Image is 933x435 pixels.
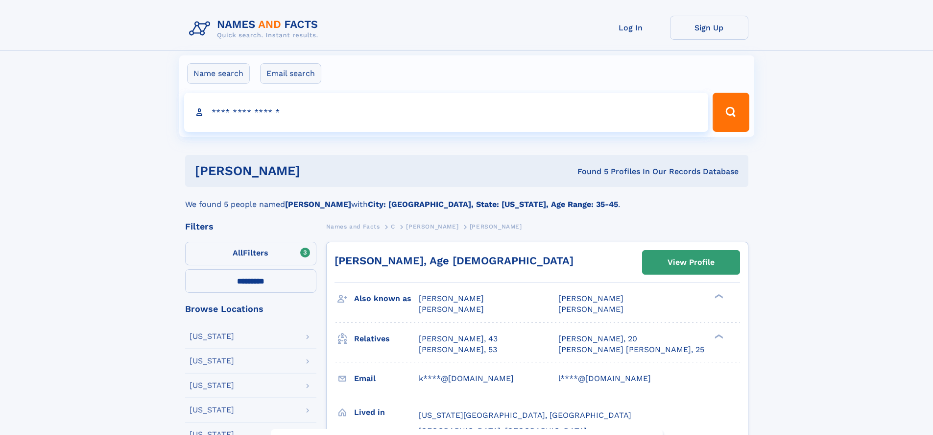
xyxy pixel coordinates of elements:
[185,16,326,42] img: Logo Names and Facts
[354,290,419,307] h3: Also known as
[419,410,631,420] span: [US_STATE][GEOGRAPHIC_DATA], [GEOGRAPHIC_DATA]
[326,220,380,232] a: Names and Facts
[419,294,484,303] span: [PERSON_NAME]
[558,333,637,344] a: [PERSON_NAME], 20
[190,357,234,365] div: [US_STATE]
[406,220,458,232] a: [PERSON_NAME]
[285,200,351,209] b: [PERSON_NAME]
[185,187,748,210] div: We found 5 people named with .
[470,223,522,230] span: [PERSON_NAME]
[391,220,395,232] a: C
[260,63,321,84] label: Email search
[592,16,670,40] a: Log In
[190,333,234,340] div: [US_STATE]
[354,404,419,421] h3: Lived in
[368,200,618,209] b: City: [GEOGRAPHIC_DATA], State: [US_STATE], Age Range: 35-45
[354,370,419,387] h3: Email
[419,305,484,314] span: [PERSON_NAME]
[558,305,623,314] span: [PERSON_NAME]
[558,344,704,355] a: [PERSON_NAME] [PERSON_NAME], 25
[190,406,234,414] div: [US_STATE]
[195,165,439,177] h1: [PERSON_NAME]
[185,242,316,265] label: Filters
[184,93,709,132] input: search input
[419,344,497,355] a: [PERSON_NAME], 53
[406,223,458,230] span: [PERSON_NAME]
[712,293,724,300] div: ❯
[670,16,748,40] a: Sign Up
[668,251,715,274] div: View Profile
[185,305,316,313] div: Browse Locations
[712,333,724,339] div: ❯
[713,93,749,132] button: Search Button
[354,331,419,347] h3: Relatives
[419,333,498,344] a: [PERSON_NAME], 43
[233,248,243,257] span: All
[187,63,250,84] label: Name search
[439,166,739,177] div: Found 5 Profiles In Our Records Database
[190,382,234,389] div: [US_STATE]
[391,223,395,230] span: C
[185,222,316,231] div: Filters
[335,255,574,267] a: [PERSON_NAME], Age [DEMOGRAPHIC_DATA]
[643,251,740,274] a: View Profile
[558,294,623,303] span: [PERSON_NAME]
